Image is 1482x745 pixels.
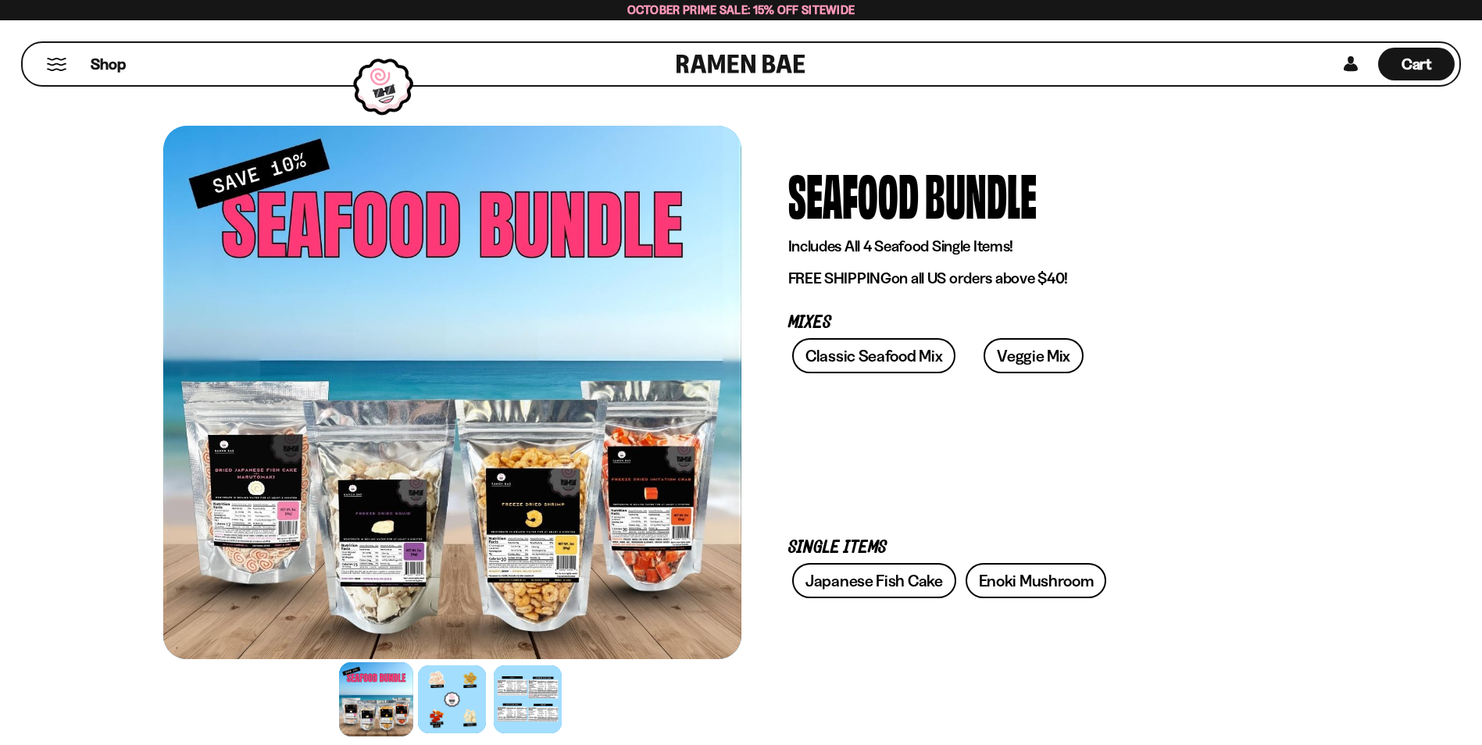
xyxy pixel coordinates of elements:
[788,237,1273,256] p: Includes All 4 Seafood Single Items!
[792,338,955,373] a: Classic Seafood Mix
[788,315,1273,330] p: Mixes
[788,269,891,287] strong: FREE SHIPPING
[788,269,1273,288] p: on all US orders above $40!
[966,563,1107,598] a: Enoki Mushroom
[46,58,67,71] button: Mobile Menu Trigger
[1402,55,1432,73] span: Cart
[984,338,1084,373] a: Veggie Mix
[925,165,1037,223] div: Bundle
[792,563,956,598] a: Japanese Fish Cake
[91,48,126,80] a: Shop
[788,165,919,223] div: Seafood
[627,2,855,17] span: October Prime Sale: 15% off Sitewide
[91,54,126,75] span: Shop
[1378,43,1455,85] div: Cart
[788,540,1273,555] p: Single Items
